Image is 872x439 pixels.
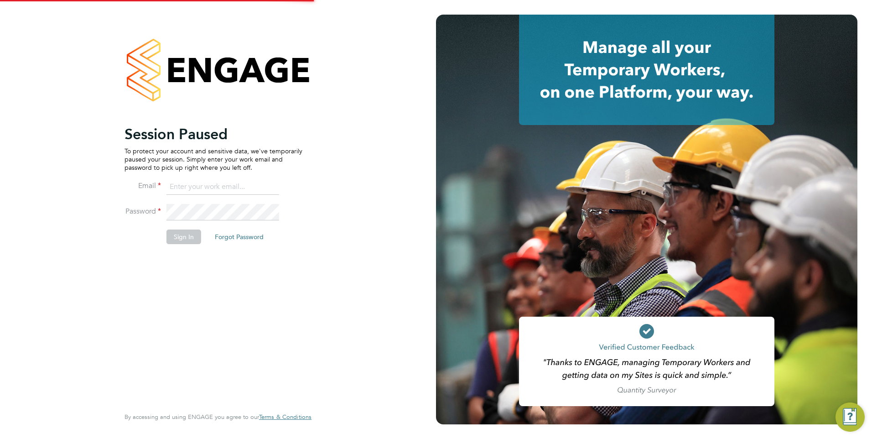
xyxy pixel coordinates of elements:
label: Password [125,207,161,216]
label: Email [125,181,161,191]
button: Forgot Password [208,230,271,244]
span: By accessing and using ENGAGE you agree to our [125,413,311,421]
input: Enter your work email... [166,179,279,195]
button: Engage Resource Center [836,402,865,432]
p: To protect your account and sensitive data, we've temporarily paused your session. Simply enter y... [125,147,302,172]
a: Terms & Conditions [259,413,311,421]
h2: Session Paused [125,125,302,143]
button: Sign In [166,230,201,244]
